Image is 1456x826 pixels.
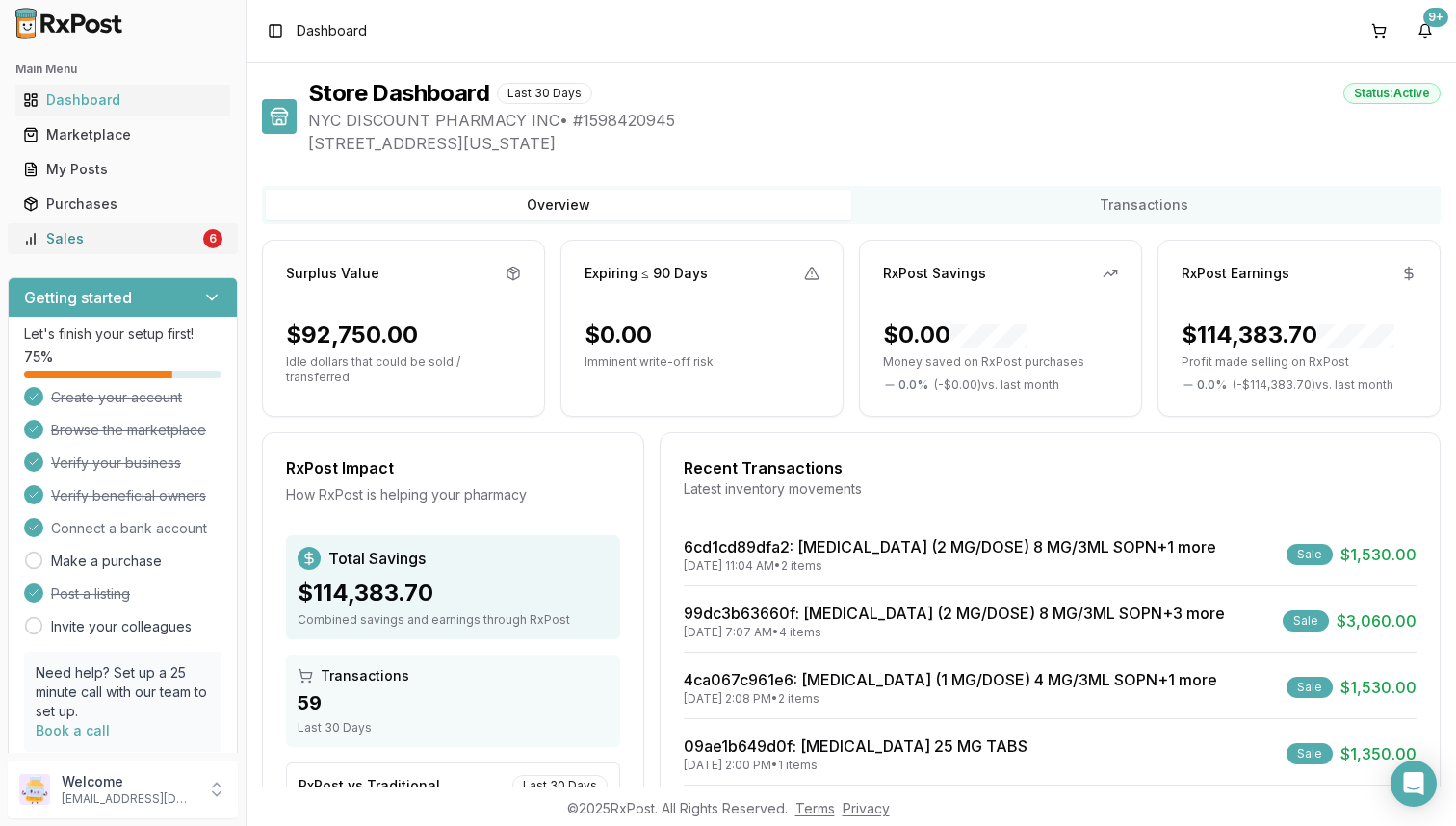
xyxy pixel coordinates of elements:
[62,791,195,807] p: [EMAIL_ADDRESS][DOMAIN_NAME]
[51,388,182,407] span: Create your account
[8,223,238,254] button: Sales6
[684,670,1217,689] a: 4ca067c961e6: [MEDICAL_DATA] (1 MG/DOSE) 4 MG/3ML SOPN+1 more
[585,320,652,350] div: $0.00
[321,666,409,685] span: Transactions
[298,689,609,716] div: 59
[1391,761,1437,807] div: Open Intercom Messenger
[298,578,609,608] div: $114,383.70
[286,456,620,479] div: RxPost Impact
[286,264,379,283] div: Surplus Value
[23,90,222,110] div: Dashboard
[297,21,367,40] nav: breadcrumb
[328,547,426,570] span: Total Savings
[1197,377,1227,393] span: 0.0 %
[51,617,192,636] a: Invite your colleagues
[585,354,819,370] p: Imminent write-off risk
[795,800,835,816] a: Terms
[297,21,367,40] span: Dashboard
[298,612,609,628] div: Combined savings and earnings through RxPost
[8,189,238,219] button: Purchases
[308,78,489,109] h1: Store Dashboard
[24,286,132,309] h3: Getting started
[15,187,230,221] a: Purchases
[1283,610,1329,632] div: Sale
[684,625,1225,640] div: [DATE] 7:07 AM • 4 items
[36,722,110,738] a: Book a call
[8,8,131,39] img: RxPost Logo
[15,117,230,152] a: Marketplace
[684,479,1417,499] div: Latest inventory movements
[51,519,207,538] span: Connect a bank account
[298,720,609,736] div: Last 30 Days
[286,485,620,504] div: How RxPost is helping your pharmacy
[934,377,1059,393] span: ( - $0.00 ) vs. last month
[24,348,53,367] span: 75 %
[1287,677,1333,698] div: Sale
[62,772,195,791] p: Welcome
[585,264,708,283] div: Expiring ≤ 90 Days
[843,800,890,816] a: Privacy
[1287,544,1333,565] div: Sale
[684,604,1225,623] a: 99dc3b63660f: [MEDICAL_DATA] (2 MG/DOSE) 8 MG/3ML SOPN+3 more
[883,320,1027,350] div: $0.00
[497,83,592,104] div: Last 30 Days
[1340,676,1417,699] span: $1,530.00
[203,229,222,248] div: 6
[883,354,1118,370] p: Money saved on RxPost purchases
[23,194,222,214] div: Purchases
[851,190,1437,220] button: Transactions
[1410,15,1441,46] button: 9+
[1423,8,1448,27] div: 9+
[23,229,199,248] div: Sales
[684,537,1216,556] a: 6cd1cd89dfa2: [MEDICAL_DATA] (2 MG/DOSE) 8 MG/3ML SOPN+1 more
[51,552,162,571] a: Make a purchase
[1287,743,1333,764] div: Sale
[1182,320,1394,350] div: $114,383.70
[1337,609,1417,632] span: $3,060.00
[1233,377,1393,393] span: ( - $114,383.70 ) vs. last month
[299,776,440,795] div: RxPost vs Traditional
[684,691,1217,707] div: [DATE] 2:08 PM • 2 items
[51,486,206,505] span: Verify beneficial owners
[266,190,851,220] button: Overview
[684,558,1216,574] div: [DATE] 11:04 AM • 2 items
[308,109,1441,132] span: NYC DISCOUNT PHARMACY INC • # 1598420945
[51,421,206,440] span: Browse the marketplace
[308,132,1441,155] span: [STREET_ADDRESS][US_STATE]
[684,758,1027,773] div: [DATE] 2:00 PM • 1 items
[15,221,230,256] a: Sales6
[15,83,230,117] a: Dashboard
[23,160,222,179] div: My Posts
[8,119,238,150] button: Marketplace
[23,125,222,144] div: Marketplace
[36,663,210,721] p: Need help? Set up a 25 minute call with our team to set up.
[1182,264,1289,283] div: RxPost Earnings
[8,154,238,185] button: My Posts
[15,152,230,187] a: My Posts
[1340,742,1417,765] span: $1,350.00
[898,377,928,393] span: 0.0 %
[512,775,608,796] div: Last 30 Days
[883,264,986,283] div: RxPost Savings
[51,584,130,604] span: Post a listing
[286,354,521,385] p: Idle dollars that could be sold / transferred
[15,62,230,77] h2: Main Menu
[684,736,1027,756] a: 09ae1b649d0f: [MEDICAL_DATA] 25 MG TABS
[286,320,418,350] div: $92,750.00
[19,774,50,805] img: User avatar
[684,456,1417,479] div: Recent Transactions
[51,453,181,473] span: Verify your business
[1340,543,1417,566] span: $1,530.00
[1182,354,1417,370] p: Profit made selling on RxPost
[24,324,221,344] p: Let's finish your setup first!
[1343,83,1441,104] div: Status: Active
[8,85,238,116] button: Dashboard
